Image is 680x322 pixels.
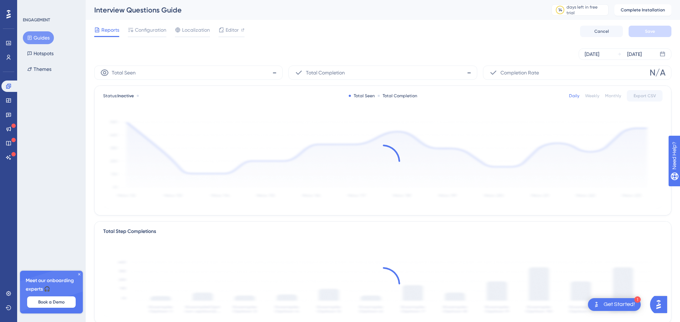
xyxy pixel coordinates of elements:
[604,301,635,308] div: Get Started!
[349,93,375,99] div: Total Seen
[27,296,76,308] button: Book a Demo
[103,93,134,99] span: Status:
[467,67,471,78] span: -
[629,26,671,37] button: Save
[38,299,65,305] span: Book a Demo
[112,68,136,77] span: Total Seen
[23,63,56,76] button: Themes
[585,93,599,99] div: Weekly
[634,93,656,99] span: Export CSV
[23,17,50,23] div: ENGAGEMENT
[614,4,671,16] button: Complete Installation
[558,7,562,13] div: 14
[135,26,166,34] span: Configuration
[272,67,277,78] span: -
[650,67,665,78] span: N/A
[182,26,210,34] span: Localization
[117,93,134,98] span: Inactive
[594,28,609,34] span: Cancel
[585,50,599,58] div: [DATE]
[226,26,239,34] span: Editor
[605,93,621,99] div: Monthly
[101,26,119,34] span: Reports
[621,7,665,13] span: Complete Installation
[500,68,539,77] span: Completion Rate
[26,276,77,294] span: Meet our onboarding experts 🎧
[580,26,623,37] button: Cancel
[23,31,54,44] button: Guides
[94,5,534,15] div: Interview Questions Guide
[566,4,606,16] div: days left in free trial
[569,93,579,99] div: Daily
[306,68,345,77] span: Total Completion
[592,300,601,309] img: launcher-image-alternative-text
[17,2,45,10] span: Need Help?
[23,47,58,60] button: Hotspots
[645,28,655,34] span: Save
[378,93,417,99] div: Total Completion
[627,50,642,58] div: [DATE]
[650,294,671,315] iframe: UserGuiding AI Assistant Launcher
[588,298,641,311] div: Open Get Started! checklist, remaining modules: 1
[627,90,663,102] button: Export CSV
[634,296,641,303] div: 1
[103,227,156,236] div: Total Step Completions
